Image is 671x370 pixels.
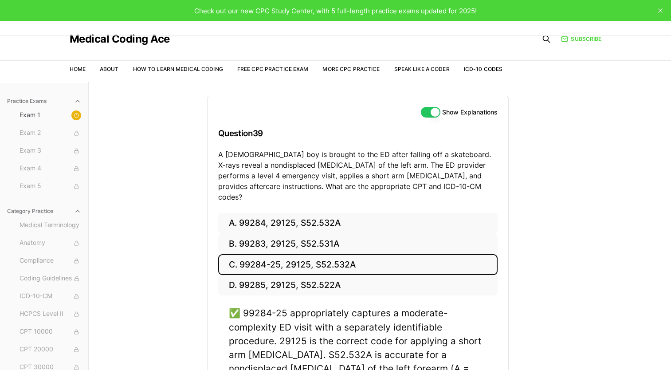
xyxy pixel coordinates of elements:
[16,108,85,122] button: Exam 1
[20,181,81,191] span: Exam 5
[16,236,85,250] button: Anatomy
[20,238,81,248] span: Anatomy
[194,7,477,15] span: Check out our new CPC Study Center, with 5 full-length practice exams updated for 2025!
[20,291,81,301] span: ICD-10-CM
[16,307,85,321] button: HCPCS Level II
[16,325,85,339] button: CPT 10000
[20,274,81,283] span: Coding Guidelines
[4,204,85,218] button: Category Practice
[16,289,85,303] button: ICD-10-CM
[218,254,498,275] button: C. 99284-25, 29125, S52.532A
[218,149,498,202] p: A [DEMOGRAPHIC_DATA] boy is brought to the ED after falling off a skateboard. X-rays reveal a non...
[16,161,85,176] button: Exam 4
[20,220,81,230] span: Medical Terminology
[16,179,85,193] button: Exam 5
[70,66,86,72] a: Home
[20,128,81,138] span: Exam 2
[133,66,223,72] a: How to Learn Medical Coding
[218,213,498,234] button: A. 99284, 29125, S52.532A
[16,272,85,286] button: Coding Guidelines
[322,66,380,72] a: More CPC Practice
[20,309,81,319] span: HCPCS Level II
[16,144,85,158] button: Exam 3
[20,327,81,337] span: CPT 10000
[218,275,498,296] button: D. 99285, 29125, S52.522A
[237,66,309,72] a: Free CPC Practice Exam
[16,126,85,140] button: Exam 2
[20,345,81,354] span: CPT 20000
[20,164,81,173] span: Exam 4
[4,94,85,108] button: Practice Exams
[20,110,81,120] span: Exam 1
[464,66,502,72] a: ICD-10 Codes
[70,34,170,44] a: Medical Coding Ace
[653,4,667,18] button: close
[442,109,498,115] label: Show Explanations
[218,234,498,255] button: B. 99283, 29125, S52.531A
[20,146,81,156] span: Exam 3
[16,254,85,268] button: Compliance
[16,342,85,357] button: CPT 20000
[100,66,119,72] a: About
[394,66,450,72] a: Speak Like a Coder
[20,256,81,266] span: Compliance
[16,218,85,232] button: Medical Terminology
[561,35,601,43] a: Subscribe
[218,120,498,146] h3: Question 39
